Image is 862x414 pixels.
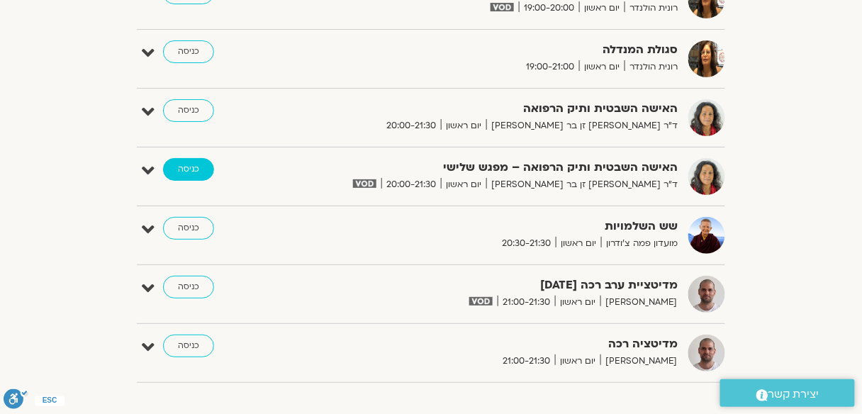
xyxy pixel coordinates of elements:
[556,236,601,251] span: יום ראשון
[519,1,579,16] span: 19:00-20:00
[521,60,579,74] span: 19:00-21:00
[381,118,441,133] span: 20:00-21:30
[600,354,678,369] span: [PERSON_NAME]
[163,99,214,122] a: כניסה
[497,236,556,251] span: 20:30-21:30
[163,335,214,357] a: כניסה
[555,295,600,310] span: יום ראשון
[330,99,678,118] strong: האישה השבטית ותיק הרפואה
[720,379,855,407] a: יצירת קשר
[498,354,555,369] span: 21:00-21:30
[330,276,678,295] strong: מדיטציית ערב רכה [DATE]
[441,118,486,133] span: יום ראשון
[486,177,678,192] span: ד״ר [PERSON_NAME] זן בר [PERSON_NAME]
[353,179,376,188] img: vodicon
[579,1,625,16] span: יום ראשון
[330,40,678,60] strong: סגולת המנדלה
[381,177,441,192] span: 20:00-21:30
[601,236,678,251] span: מועדון פמה צ'ודרון
[163,276,214,298] a: כניסה
[330,217,678,236] strong: שש השלמויות
[625,1,678,16] span: רונית הולנדר
[600,295,678,310] span: [PERSON_NAME]
[486,118,678,133] span: ד״ר [PERSON_NAME] זן בר [PERSON_NAME]
[330,158,678,177] strong: האישה השבטית ותיק הרפואה – מפגש שלישי
[163,158,214,181] a: כניסה
[555,354,600,369] span: יום ראשון
[579,60,625,74] span: יום ראשון
[491,3,514,11] img: vodicon
[625,60,678,74] span: רונית הולנדר
[441,177,486,192] span: יום ראשון
[768,385,819,404] span: יצירת קשר
[163,217,214,240] a: כניסה
[498,295,555,310] span: 21:00-21:30
[330,335,678,354] strong: מדיטציה רכה
[163,40,214,63] a: כניסה
[469,297,493,306] img: vodicon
